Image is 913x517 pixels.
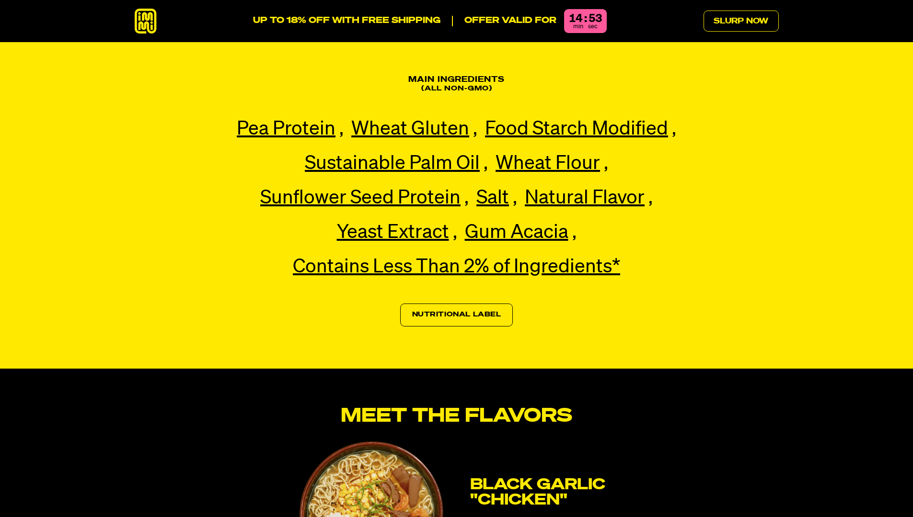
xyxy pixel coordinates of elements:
span: Food Starch Modified [485,120,668,139]
h3: Black Garlic "Chicken" [470,477,696,508]
div: 14 [569,13,582,24]
span: Sustainable Palm Oil [305,154,480,173]
a: Slurp Now [704,11,779,32]
div: : [584,13,587,24]
iframe: Marketing Popup [5,472,101,512]
p: UP TO 18% OFF WITH FREE SHIPPING [253,16,440,26]
div: 53 [589,13,602,24]
span: Salt [476,189,509,208]
span: Wheat Gluten [351,120,469,139]
span: Pea Protein [237,120,335,139]
span: Contains Less Than 2% of Ingredients* [293,258,620,277]
h2: Main Ingredients [216,76,697,93]
p: Offer valid for [452,16,556,26]
span: Sunflower Seed Protein [260,189,461,208]
span: Gum Acacia [465,223,568,242]
span: Yeast Extract [337,223,449,242]
small: (All non-gmo) [421,85,492,92]
a: Nutritional Label [400,303,513,326]
span: sec [588,23,598,30]
h2: Meet the flavors [135,407,779,426]
span: min [573,23,583,30]
span: Wheat Flour [496,154,600,173]
span: Natural Flavor [525,189,645,208]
